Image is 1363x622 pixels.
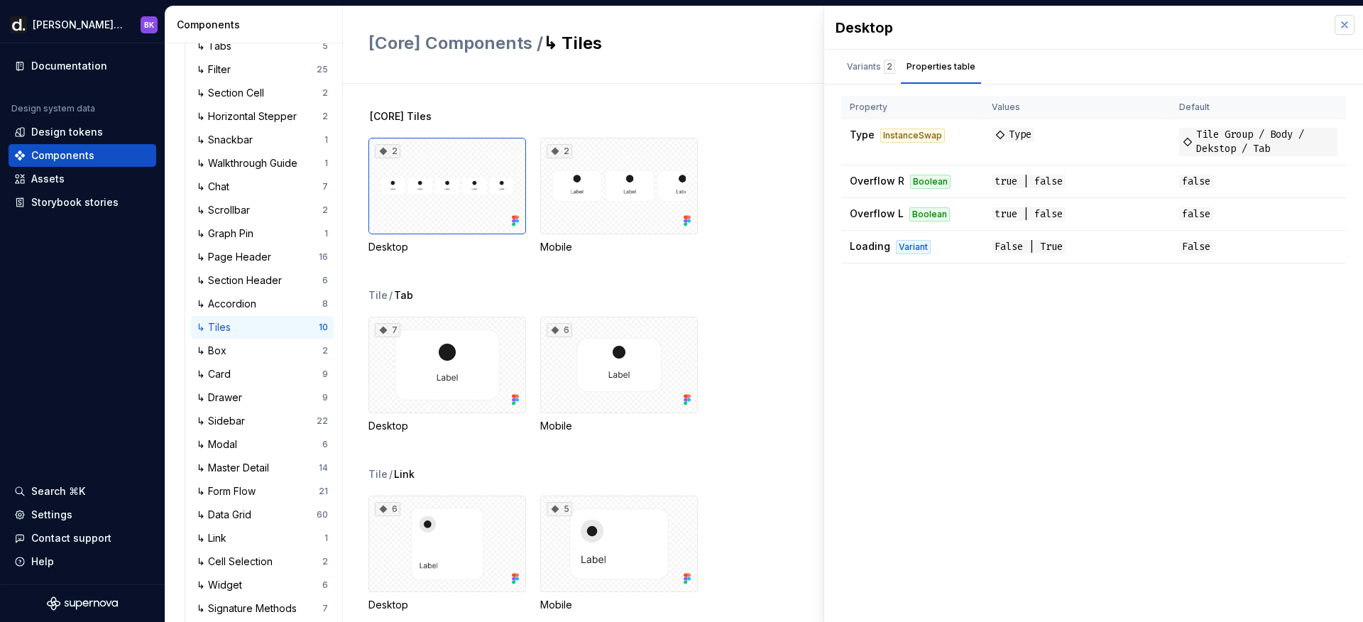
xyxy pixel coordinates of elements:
[368,419,526,433] div: Desktop
[197,367,236,381] div: ↳ Card
[319,322,328,333] div: 10
[191,480,334,503] a: ↳ Form Flow21
[9,503,156,526] a: Settings
[31,555,54,569] div: Help
[370,109,432,124] span: [CORE] Tiles
[197,62,236,77] div: ↳ Filter
[191,222,334,245] a: ↳ Graph Pin1
[197,39,237,53] div: ↳ Tabs
[31,148,94,163] div: Components
[322,298,328,310] div: 8
[547,502,572,516] div: 5
[983,96,1171,119] th: Values
[191,269,334,292] a: ↳ Section Header6
[191,457,334,479] a: ↳ Master Detail14
[992,240,1066,253] span: False | True
[319,486,328,497] div: 21
[197,555,278,569] div: ↳ Cell Selection
[368,138,526,254] div: 2Desktop
[197,156,303,170] div: ↳ Walkthrough Guide
[1179,240,1213,253] span: False
[191,433,334,456] a: ↳ Modal6
[191,339,334,362] a: ↳ Box2
[324,158,328,169] div: 1
[191,199,334,222] a: ↳ Scrollbar2
[896,240,931,254] div: Variant
[191,410,334,432] a: ↳ Sidebar22
[368,496,526,612] div: 6Desktop
[368,240,526,254] div: Desktop
[197,414,251,428] div: ↳ Sidebar
[197,203,256,217] div: ↳ Scrollbar
[191,527,334,550] a: ↳ Link1
[191,550,334,573] a: ↳ Cell Selection2
[197,180,235,194] div: ↳ Chat
[191,293,334,315] a: ↳ Accordion8
[317,509,328,520] div: 60
[9,55,156,77] a: Documentation
[847,60,895,74] div: Variants
[841,96,983,119] th: Property
[322,369,328,380] div: 9
[197,391,248,405] div: ↳ Drawer
[33,18,124,32] div: [PERSON_NAME] UI
[540,496,698,612] div: 5Mobile
[368,317,526,433] div: 7Desktop
[322,275,328,286] div: 6
[322,345,328,356] div: 2
[197,86,270,100] div: ↳ Section Cell
[375,144,400,158] div: 2
[9,550,156,573] button: Help
[1179,128,1337,156] span: Tile Group / Body / Dekstop / Tab
[10,16,27,33] img: b918d911-6884-482e-9304-cbecc30deec6.png
[322,40,328,52] div: 5
[197,437,243,452] div: ↳ Modal
[547,144,572,158] div: 2
[389,467,393,481] span: /
[191,574,334,596] a: ↳ Widget6
[197,578,248,592] div: ↳ Widget
[197,484,261,498] div: ↳ Form Flow
[884,60,895,74] div: 2
[394,288,413,302] span: Tab
[322,556,328,567] div: 2
[992,175,1066,188] span: true | false
[47,596,118,611] a: Supernova Logo
[197,297,262,311] div: ↳ Accordion
[31,508,72,522] div: Settings
[3,9,162,40] button: [PERSON_NAME] UIBK
[540,317,698,433] div: 6Mobile
[389,288,393,302] span: /
[31,59,107,73] div: Documentation
[9,527,156,550] button: Contact support
[31,172,65,186] div: Assets
[191,597,334,620] a: ↳ Signature Methods7
[992,128,1034,142] span: Type
[1179,175,1213,188] span: false
[31,484,85,498] div: Search ⌘K
[191,316,334,339] a: ↳ Tiles10
[197,531,232,545] div: ↳ Link
[850,129,875,141] span: Type
[191,82,334,104] a: ↳ Section Cell2
[368,598,526,612] div: Desktop
[9,168,156,190] a: Assets
[191,152,334,175] a: ↳ Walkthrough Guide1
[191,503,334,526] a: ↳ Data Grid60
[368,32,1136,55] h2: ↳ Tiles
[197,133,258,147] div: ↳ Snackbar
[9,480,156,503] button: Search ⌘K
[197,344,232,358] div: ↳ Box
[324,134,328,146] div: 1
[322,111,328,122] div: 2
[540,419,698,433] div: Mobile
[191,105,334,128] a: ↳ Horizontal Stepper2
[322,87,328,99] div: 2
[907,60,975,74] div: Properties table
[992,207,1066,221] span: true | false
[880,129,945,143] div: InstanceSwap
[850,175,904,187] span: Overflow R
[191,175,334,198] a: ↳ Chat7
[191,246,334,268] a: ↳ Page Header16
[322,392,328,403] div: 9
